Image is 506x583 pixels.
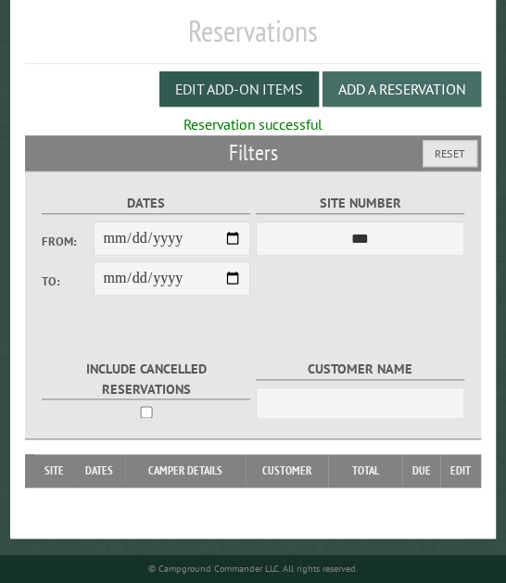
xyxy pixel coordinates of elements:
h1: Reservations [25,13,480,64]
label: Dates [42,193,250,214]
label: From: [42,233,94,250]
label: To: [42,272,94,290]
button: Add a Reservation [323,71,481,107]
th: Site [34,454,73,488]
th: Total [328,454,402,488]
button: Edit Add-on Items [159,71,319,107]
small: © Campground Commander LLC. All rights reserved. [148,563,358,575]
th: Edit [440,454,481,488]
th: Camper Details [125,454,245,488]
th: Dates [74,454,126,488]
label: Customer Name [256,359,464,380]
label: Site Number [256,193,464,214]
label: Include Cancelled Reservations [42,359,250,399]
th: Customer [246,454,329,488]
button: Reset [423,140,477,167]
div: Reservation successful [25,114,480,134]
th: Due [402,454,440,488]
h2: Filters [25,135,480,171]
